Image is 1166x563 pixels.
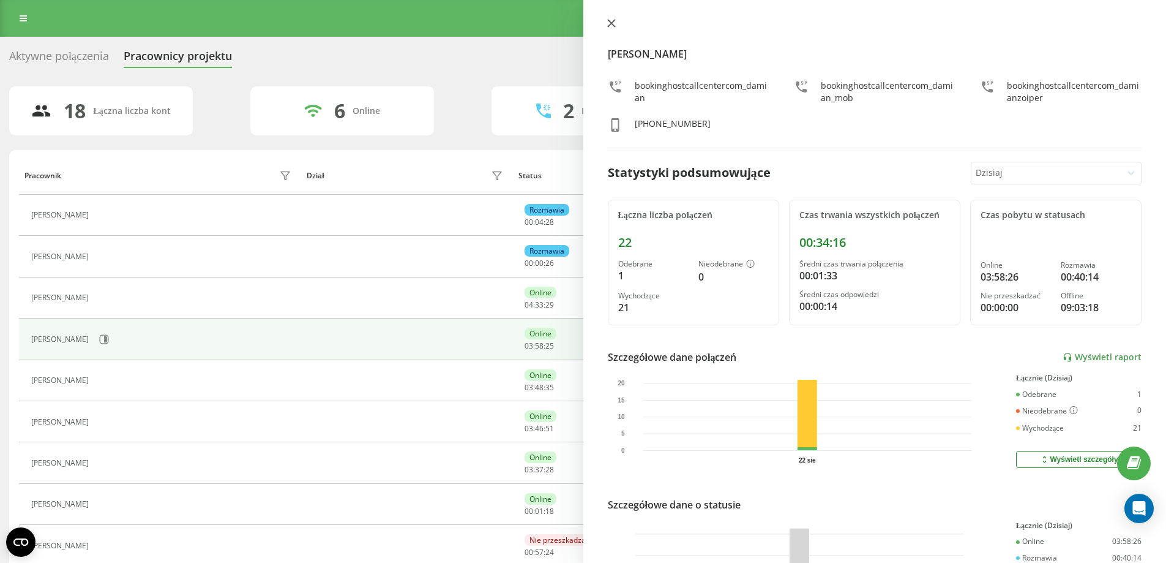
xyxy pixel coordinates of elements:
[525,218,554,227] div: : :
[31,542,92,550] div: [PERSON_NAME]
[799,299,950,314] div: 00:00:14
[525,300,533,310] span: 04
[545,341,554,351] span: 25
[525,534,594,546] div: Nie przeszkadzać
[525,328,556,339] div: Online
[1061,261,1131,270] div: Rozmawia
[545,547,554,557] span: 24
[799,260,950,268] div: Średni czas trwania połączenia
[1007,80,1142,104] div: bookinghostcallcentercom_damianzoiper
[525,466,554,474] div: : :
[31,418,92,426] div: [PERSON_NAME]
[1061,270,1131,284] div: 00:40:14
[618,380,625,387] text: 20
[93,106,170,116] div: Łączna liczba kont
[635,118,711,135] div: [PHONE_NUMBER]
[608,497,741,512] div: Szczegółowe dane o statusie
[608,47,1142,61] h4: [PERSON_NAME]
[1061,292,1131,300] div: Offline
[608,350,737,365] div: Szczegółowe dane połączeń
[981,270,1051,284] div: 03:58:26
[1137,406,1142,416] div: 0
[525,410,556,422] div: Online
[1124,494,1154,523] div: Open Intercom Messenger
[618,210,769,221] div: Łączna liczba połączeń
[525,258,533,268] span: 00
[31,211,92,219] div: [PERSON_NAME]
[525,245,569,257] div: Rozmawia
[1016,537,1044,546] div: Online
[525,493,556,505] div: Online
[621,431,624,437] text: 5
[981,261,1051,270] div: Online
[618,268,689,283] div: 1
[31,335,92,344] div: [PERSON_NAME]
[545,217,554,227] span: 28
[635,80,769,104] div: bookinghostcallcentercom_damian
[563,99,574,123] div: 2
[1016,406,1078,416] div: Nieodebrane
[799,235,950,250] div: 00:34:16
[799,290,950,299] div: Średni czas odpowiedzi
[1039,455,1118,464] div: Wyświetl szczegóły
[535,382,544,393] span: 48
[545,464,554,475] span: 28
[618,260,689,268] div: Odebrane
[31,459,92,467] div: [PERSON_NAME]
[525,547,533,557] span: 00
[525,384,554,392] div: : :
[535,547,544,557] span: 57
[535,423,544,434] span: 46
[518,172,542,180] div: Status
[525,425,554,433] div: : :
[821,80,955,104] div: bookinghostcallcentercom_damian_mob
[31,376,92,385] div: [PERSON_NAME]
[353,106,380,116] div: Online
[525,217,533,227] span: 00
[621,447,624,454] text: 0
[545,423,554,434] span: 51
[618,397,625,404] text: 15
[535,341,544,351] span: 58
[535,258,544,268] span: 00
[618,300,689,315] div: 21
[535,217,544,227] span: 04
[618,414,625,420] text: 10
[1016,521,1142,530] div: Łącznie (Dzisiaj)
[1063,352,1142,363] a: Wyświetl raport
[124,50,232,69] div: Pracownicy projektu
[24,172,61,180] div: Pracownik
[525,341,533,351] span: 03
[535,464,544,475] span: 37
[618,292,689,300] div: Wychodzące
[1016,424,1064,433] div: Wychodzące
[545,258,554,268] span: 26
[525,301,554,309] div: : :
[1112,554,1142,562] div: 00:40:14
[525,204,569,216] div: Rozmawia
[525,506,533,516] span: 00
[798,457,815,464] text: 22 sie
[981,292,1051,300] div: Nie przeszkadzać
[1016,451,1142,468] button: Wyświetl szczegóły
[525,382,533,393] span: 03
[608,164,771,182] div: Statystyki podsumowujące
[545,506,554,516] span: 18
[1016,374,1142,382] div: Łącznie (Dzisiaj)
[581,106,630,116] div: Rozmawiają
[525,423,533,434] span: 03
[698,260,769,270] div: Nieodebrane
[1137,390,1142,399] div: 1
[545,382,554,393] span: 35
[1061,300,1131,315] div: 09:03:18
[1133,424,1142,433] div: 21
[525,342,554,350] div: : :
[535,506,544,516] span: 01
[525,452,556,463] div: Online
[618,235,769,250] div: 22
[1112,537,1142,546] div: 03:58:26
[9,50,109,69] div: Aktywne połączenia
[307,172,324,180] div: Dział
[31,293,92,302] div: [PERSON_NAME]
[535,300,544,310] span: 33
